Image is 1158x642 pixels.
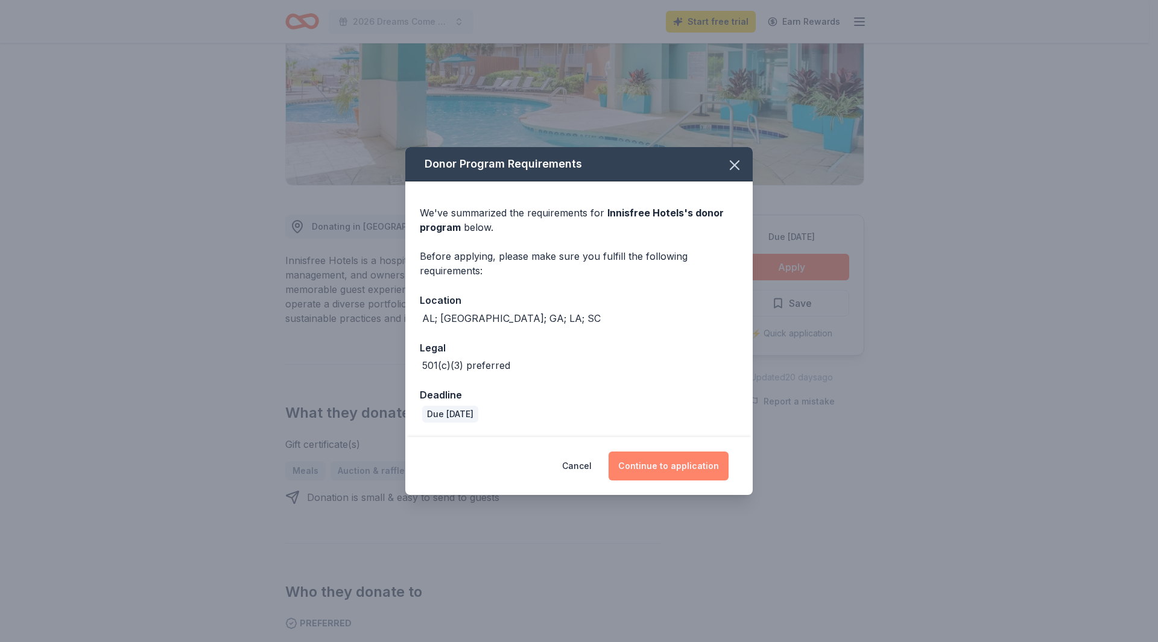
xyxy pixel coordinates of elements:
[420,206,738,234] div: We've summarized the requirements for below.
[562,452,592,480] button: Cancel
[422,358,510,373] div: 501(c)(3) preferred
[422,311,601,326] div: AL; [GEOGRAPHIC_DATA]; GA; LA; SC
[422,406,478,423] div: Due [DATE]
[420,249,738,278] div: Before applying, please make sure you fulfill the following requirements:
[420,292,738,308] div: Location
[420,387,738,403] div: Deadline
[609,452,729,480] button: Continue to application
[405,147,753,181] div: Donor Program Requirements
[420,340,738,356] div: Legal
